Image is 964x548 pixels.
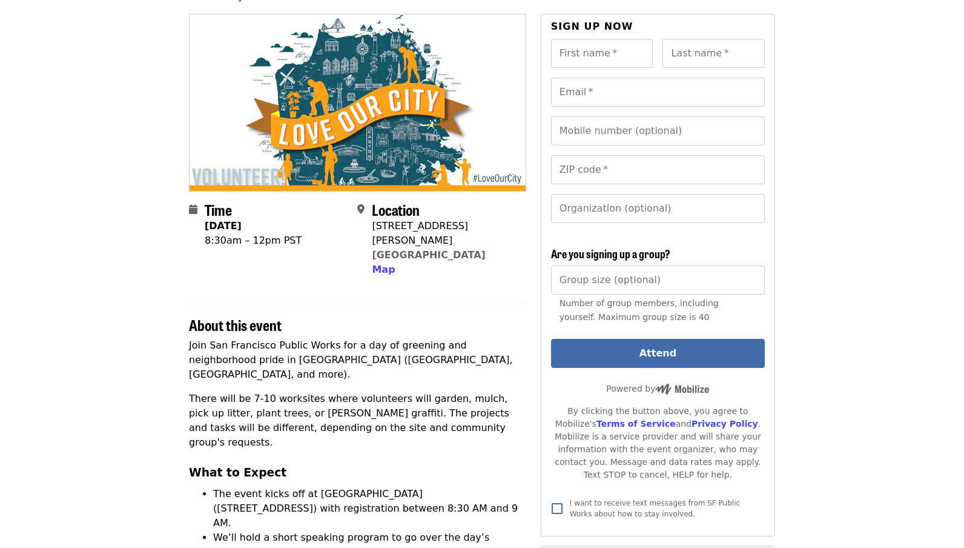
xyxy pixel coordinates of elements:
input: Mobile number (optional) [551,116,765,145]
a: Terms of Service [596,419,676,429]
input: [object Object] [551,266,765,295]
span: Sign up now [551,21,633,32]
span: Location [372,199,420,220]
a: Privacy Policy [692,419,758,429]
p: Join San Francisco Public Works for a day of greening and neighborhood pride in [GEOGRAPHIC_DATA]... [189,338,526,382]
strong: [DATE] [205,220,242,232]
button: Map [372,262,395,277]
input: ZIP code [551,155,765,184]
input: Organization (optional) [551,194,765,223]
input: Last name [662,39,765,68]
span: I want to receive text messages from SF Public Works about how to stay involved. [570,499,740,518]
span: Map [372,264,395,275]
div: By clicking the button above, you agree to Mobilize's and . Mobilize is a service provider and wi... [551,405,765,481]
i: calendar icon [189,204,197,215]
span: Are you signing up a group? [551,246,670,261]
button: Attend [551,339,765,368]
input: Email [551,78,765,107]
img: Powered by Mobilize [655,384,709,395]
div: [STREET_ADDRESS][PERSON_NAME] [372,219,516,248]
i: map-marker-alt icon [357,204,365,215]
a: [GEOGRAPHIC_DATA] [372,249,485,261]
img: D3 Neighborhood Beautification Day (North Beach / Russian Hill) organized by SF Public Works [190,15,526,190]
div: 8:30am – 12pm PST [205,233,302,248]
p: There will be 7-10 worksites where volunteers will garden, mulch, pick up litter, plant trees, or... [189,392,526,450]
span: About this event [189,314,282,335]
input: First name [551,39,653,68]
span: Time [205,199,232,220]
span: Powered by [606,384,709,393]
span: Number of group members, including yourself. Maximum group size is 40 [560,298,719,322]
li: The event kicks off at [GEOGRAPHIC_DATA] ([STREET_ADDRESS]) with registration between 8:30 AM and... [213,487,526,530]
h3: What to Expect [189,464,526,481]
